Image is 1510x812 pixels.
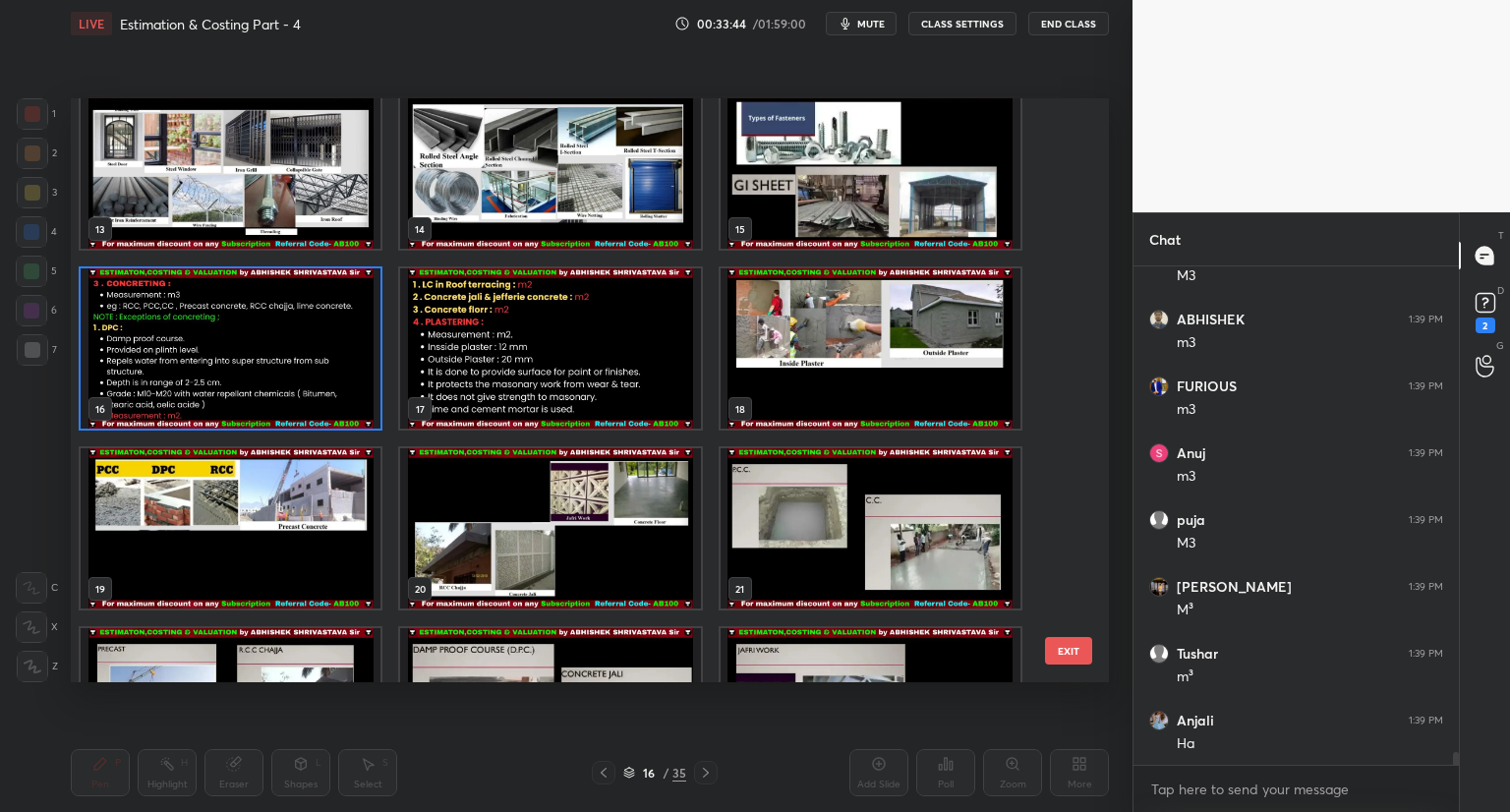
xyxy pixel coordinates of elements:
[1177,400,1443,420] div: m3
[1409,648,1443,660] div: 1:39 PM
[1177,578,1292,596] h6: [PERSON_NAME]
[663,767,668,779] div: /
[16,295,57,326] div: 6
[1045,637,1092,665] button: EXIT
[1476,318,1495,333] div: 2
[16,572,58,604] div: C
[1409,581,1443,593] div: 1:39 PM
[1133,266,1459,766] div: grid
[17,651,58,682] div: Z
[1149,443,1169,463] img: 3
[1177,667,1443,687] div: m³
[1177,712,1214,729] h6: Anjali
[908,12,1016,35] button: CLASS SETTINGS
[1177,645,1218,663] h6: Tushar
[1133,213,1196,265] p: Chat
[639,767,659,779] div: 16
[71,12,112,35] div: LIVE
[1177,467,1443,487] div: m3
[16,216,57,248] div: 4
[16,611,58,643] div: X
[1497,283,1504,298] p: D
[17,177,57,208] div: 3
[672,764,686,782] div: 35
[120,15,301,33] h4: Estimation & Costing Part - 4
[1496,338,1504,353] p: G
[1177,534,1443,553] div: M3
[826,12,897,35] button: mute
[1149,577,1169,597] img: b9abab93b3704592872f39ce12071a82.jpg
[16,256,57,287] div: 5
[1149,711,1169,730] img: f1124f5110f047a9b143534817469acb.jpg
[1498,228,1504,243] p: T
[1177,266,1443,286] div: M3
[17,138,57,169] div: 2
[71,98,1074,682] div: grid
[1177,333,1443,353] div: m3
[1177,734,1443,754] div: Ha
[857,17,885,30] span: mute
[1149,510,1169,530] img: default.png
[1409,715,1443,726] div: 1:39 PM
[1028,12,1109,35] button: End Class
[1409,314,1443,325] div: 1:39 PM
[1409,447,1443,459] div: 1:39 PM
[1177,444,1205,462] h6: Anuj
[1409,380,1443,392] div: 1:39 PM
[17,334,57,366] div: 7
[1177,377,1237,395] h6: FURIOUS
[1177,511,1205,529] h6: puja
[1149,644,1169,664] img: default.png
[17,98,56,130] div: 1
[1149,377,1169,396] img: 1c293eeffa5641f5b95326d3a9f46617.jpg
[1409,514,1443,526] div: 1:39 PM
[1149,310,1169,329] img: e6014d4017c3478a8bc727f8de9f7bcc.jpg
[1177,311,1245,328] h6: ABHISHEK
[1177,601,1443,620] div: M³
